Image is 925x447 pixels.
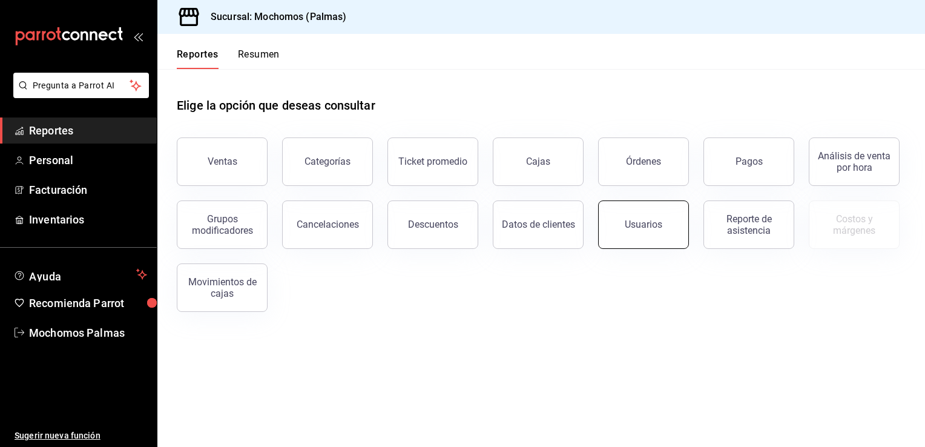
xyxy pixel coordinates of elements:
div: Datos de clientes [502,219,575,230]
a: Pregunta a Parrot AI [8,88,149,101]
button: Usuarios [598,200,689,249]
div: Reporte de asistencia [711,213,786,236]
button: Contrata inventarios para ver este reporte [809,200,900,249]
div: Costos y márgenes [817,213,892,236]
span: Mochomos Palmas [29,325,147,341]
span: Ayuda [29,267,131,282]
div: Cancelaciones [297,219,359,230]
span: Facturación [29,182,147,198]
button: open_drawer_menu [133,31,143,41]
button: Ventas [177,137,268,186]
button: Reporte de asistencia [703,200,794,249]
div: navigation tabs [177,48,280,69]
div: Categorías [304,156,351,167]
div: Cajas [526,154,551,169]
div: Movimientos de cajas [185,276,260,299]
span: Recomienda Parrot [29,295,147,311]
span: Personal [29,152,147,168]
div: Grupos modificadores [185,213,260,236]
div: Pagos [736,156,763,167]
a: Cajas [493,137,584,186]
button: Reportes [177,48,219,69]
div: Órdenes [626,156,661,167]
button: Grupos modificadores [177,200,268,249]
h1: Elige la opción que deseas consultar [177,96,375,114]
div: Descuentos [408,219,458,230]
button: Cancelaciones [282,200,373,249]
button: Descuentos [387,200,478,249]
div: Análisis de venta por hora [817,150,892,173]
button: Análisis de venta por hora [809,137,900,186]
div: Ventas [208,156,237,167]
span: Inventarios [29,211,147,228]
h3: Sucursal: Mochomos (Palmas) [201,10,347,24]
button: Categorías [282,137,373,186]
div: Ticket promedio [398,156,467,167]
button: Movimientos de cajas [177,263,268,312]
span: Pregunta a Parrot AI [33,79,130,92]
div: Usuarios [625,219,662,230]
span: Reportes [29,122,147,139]
button: Órdenes [598,137,689,186]
button: Pagos [703,137,794,186]
button: Ticket promedio [387,137,478,186]
button: Datos de clientes [493,200,584,249]
span: Sugerir nueva función [15,429,147,442]
button: Resumen [238,48,280,69]
button: Pregunta a Parrot AI [13,73,149,98]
